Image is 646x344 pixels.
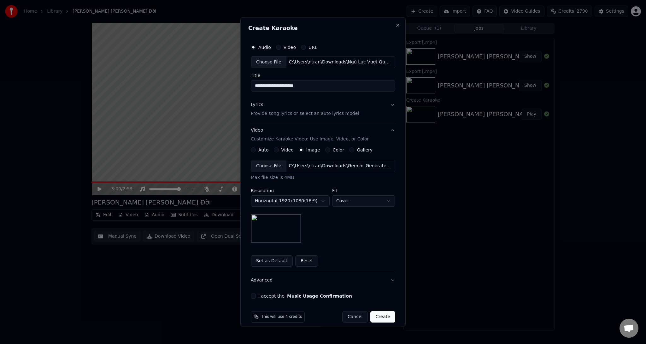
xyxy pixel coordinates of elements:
[251,272,395,288] button: Advanced
[251,56,286,68] div: Choose File
[251,127,369,142] div: Video
[287,294,352,298] button: I accept the
[286,59,394,65] div: C:\Users\ntran\Downloads\Ngủ Lực Vượt Qua Sông Mê.wav
[332,188,395,193] label: Fit
[258,294,352,298] label: I accept the
[295,255,318,266] button: Reset
[357,147,373,152] label: Gallery
[333,147,344,152] label: Color
[251,122,395,147] button: VideoCustomize Karaoke Video: Use Image, Video, or Color
[306,147,320,152] label: Image
[284,45,296,50] label: Video
[251,110,359,116] p: Provide song lyrics or select an auto lyrics model
[342,311,368,322] button: Cancel
[251,160,286,171] div: Choose File
[308,45,317,50] label: URL
[258,45,271,50] label: Audio
[251,101,263,108] div: Lyrics
[251,147,395,271] div: VideoCustomize Karaoke Video: Use Image, Video, or Color
[286,163,394,169] div: C:\Users\ntran\Downloads\Gemini_Generated_Image_nu06mwnu06mwnu06 copy.jpg
[370,311,395,322] button: Create
[258,147,269,152] label: Auto
[248,25,398,31] h2: Create Karaoke
[251,96,395,122] button: LyricsProvide song lyrics or select an auto lyrics model
[261,314,302,319] span: This will use 4 credits
[251,188,330,193] label: Resolution
[251,136,369,142] p: Customize Karaoke Video: Use Image, Video, or Color
[251,255,293,266] button: Set as Default
[251,73,395,77] label: Title
[281,147,294,152] label: Video
[251,174,395,181] div: Max file size is 4MB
